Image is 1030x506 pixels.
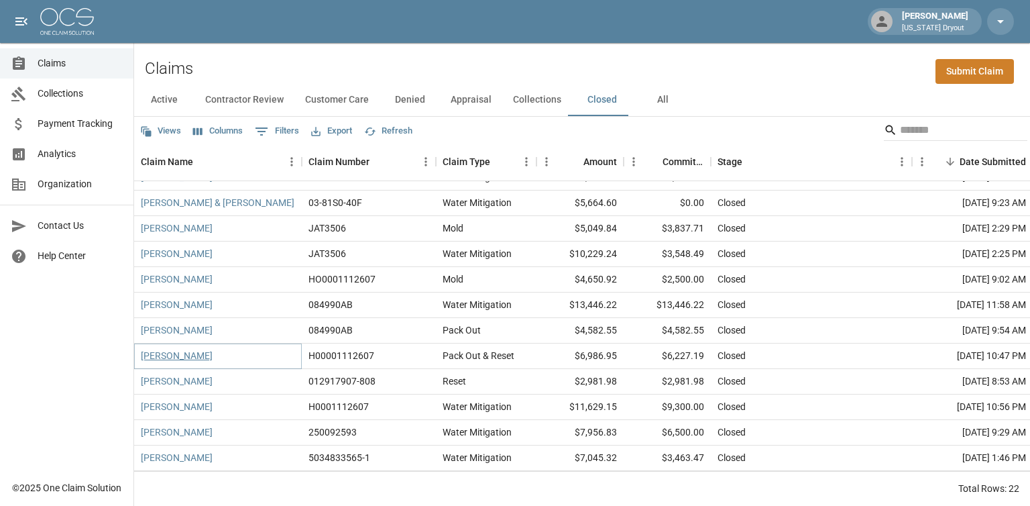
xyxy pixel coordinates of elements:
[624,293,711,318] div: $13,446.22
[941,152,960,171] button: Sort
[536,143,624,181] div: Amount
[718,143,742,181] div: Stage
[624,242,711,267] div: $3,548.49
[443,143,490,181] div: Claim Type
[718,247,746,260] div: Closed
[718,221,746,235] div: Closed
[308,121,355,142] button: Export
[536,318,624,344] div: $4,582.55
[436,143,536,181] div: Claim Type
[536,152,557,172] button: Menu
[38,177,123,191] span: Organization
[624,267,711,293] div: $2,500.00
[912,152,932,172] button: Menu
[572,84,632,116] button: Closed
[369,152,388,171] button: Sort
[141,247,213,260] a: [PERSON_NAME]
[308,451,370,464] div: 5034833565-1
[958,482,1019,495] div: Total Rows: 22
[308,374,376,388] div: 012917907-808
[624,191,711,216] div: $0.00
[536,293,624,318] div: $13,446.22
[718,374,746,388] div: Closed
[536,369,624,395] div: $2,981.98
[294,84,380,116] button: Customer Care
[302,143,436,181] div: Claim Number
[8,8,35,35] button: open drawer
[251,121,302,142] button: Show filters
[536,446,624,471] div: $7,045.32
[718,196,746,209] div: Closed
[935,59,1014,84] a: Submit Claim
[141,400,213,413] a: [PERSON_NAME]
[632,84,693,116] button: All
[443,451,512,464] div: Water Mitigation
[897,9,974,34] div: [PERSON_NAME]
[38,56,123,70] span: Claims
[718,323,746,337] div: Closed
[12,481,121,495] div: © 2025 One Claim Solution
[536,420,624,446] div: $7,956.83
[536,191,624,216] div: $5,664.60
[308,272,376,286] div: HO0001112607
[718,425,746,439] div: Closed
[711,143,912,181] div: Stage
[190,121,246,142] button: Select columns
[141,221,213,235] a: [PERSON_NAME]
[134,143,302,181] div: Claim Name
[308,143,369,181] div: Claim Number
[536,344,624,369] div: $6,986.95
[718,349,746,362] div: Closed
[443,196,512,209] div: Water Mitigation
[443,425,512,439] div: Water Mitigation
[141,196,294,209] a: [PERSON_NAME] & [PERSON_NAME]
[443,247,512,260] div: Water Mitigation
[624,395,711,420] div: $9,300.00
[40,8,94,35] img: ocs-logo-white-transparent.png
[141,143,193,181] div: Claim Name
[38,147,123,161] span: Analytics
[141,451,213,464] a: [PERSON_NAME]
[516,152,536,172] button: Menu
[308,323,353,337] div: 084990AB
[141,374,213,388] a: [PERSON_NAME]
[416,152,436,172] button: Menu
[38,249,123,263] span: Help Center
[308,400,369,413] div: H0001112607
[536,267,624,293] div: $4,650.92
[141,272,213,286] a: [PERSON_NAME]
[663,143,704,181] div: Committed Amount
[624,143,711,181] div: Committed Amount
[137,121,184,142] button: Views
[443,323,481,337] div: Pack Out
[308,247,346,260] div: JAT3506
[194,84,294,116] button: Contractor Review
[308,298,353,311] div: 084990AB
[308,349,374,362] div: H00001112607
[644,152,663,171] button: Sort
[490,152,509,171] button: Sort
[624,216,711,242] div: $3,837.71
[624,420,711,446] div: $6,500.00
[141,349,213,362] a: [PERSON_NAME]
[892,152,912,172] button: Menu
[134,84,1030,116] div: dynamic tabs
[443,374,466,388] div: Reset
[902,23,968,34] p: [US_STATE] Dryout
[443,400,512,413] div: Water Mitigation
[443,298,512,311] div: Water Mitigation
[308,221,346,235] div: JAT3506
[624,318,711,344] div: $4,582.55
[884,119,1027,144] div: Search
[502,84,572,116] button: Collections
[718,400,746,413] div: Closed
[742,152,761,171] button: Sort
[308,425,357,439] div: 250092593
[38,219,123,233] span: Contact Us
[624,369,711,395] div: $2,981.98
[134,84,194,116] button: Active
[718,298,746,311] div: Closed
[440,84,502,116] button: Appraisal
[624,152,644,172] button: Menu
[565,152,583,171] button: Sort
